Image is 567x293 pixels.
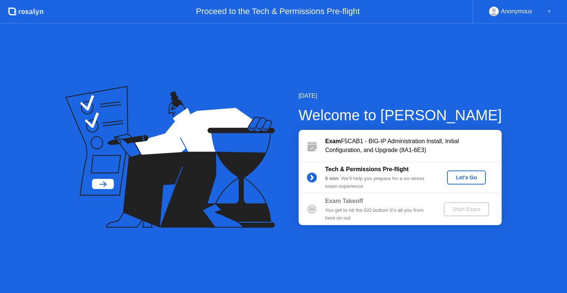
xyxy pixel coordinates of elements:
div: Let's Go [450,175,483,180]
div: Anonymous [501,7,532,16]
button: Let's Go [447,170,486,185]
b: Exam Takeoff [325,198,363,204]
b: Tech & Permissions Pre-flight [325,166,409,172]
div: : We’ll help you prepare for a no-stress exam experience [325,175,432,190]
div: ▼ [547,7,551,16]
b: 5 min [325,176,339,181]
div: Welcome to [PERSON_NAME] [299,104,502,126]
div: You get to hit the GO button! It’s all you from here on out [325,207,432,222]
b: Exam [325,138,341,144]
button: Start Exam [444,202,489,216]
div: Start Exam [447,206,486,212]
div: [DATE] [299,92,502,100]
div: F5CAB1 - BIG-IP Administration Install, Initial Configuration, and Upgrade (8A1-6E3) [325,137,502,155]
